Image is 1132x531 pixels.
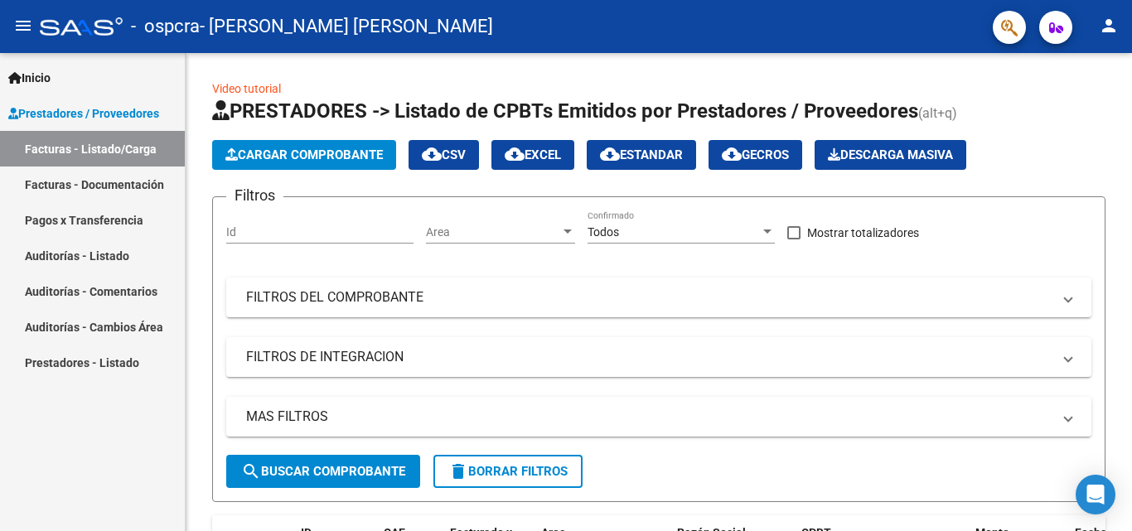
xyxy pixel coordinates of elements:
button: Cargar Comprobante [212,140,396,170]
mat-panel-title: MAS FILTROS [246,408,1052,426]
mat-expansion-panel-header: FILTROS DE INTEGRACION [226,337,1091,377]
span: (alt+q) [918,105,957,121]
span: Borrar Filtros [448,464,568,479]
button: Buscar Comprobante [226,455,420,488]
span: Mostrar totalizadores [807,223,919,243]
button: Descarga Masiva [815,140,966,170]
span: Gecros [722,147,789,162]
mat-icon: search [241,461,261,481]
mat-icon: cloud_download [722,144,742,164]
span: - [PERSON_NAME] [PERSON_NAME] [200,8,493,45]
mat-panel-title: FILTROS DEL COMPROBANTE [246,288,1052,307]
button: EXCEL [491,140,574,170]
mat-icon: cloud_download [600,144,620,164]
mat-icon: menu [13,16,33,36]
span: Prestadores / Proveedores [8,104,159,123]
app-download-masive: Descarga masiva de comprobantes (adjuntos) [815,140,966,170]
mat-panel-title: FILTROS DE INTEGRACION [246,348,1052,366]
span: Todos [588,225,619,239]
span: - ospcra [131,8,200,45]
span: CSV [422,147,466,162]
a: Video tutorial [212,82,281,95]
div: Open Intercom Messenger [1076,475,1115,514]
span: Buscar Comprobante [241,464,405,479]
mat-expansion-panel-header: MAS FILTROS [226,397,1091,437]
h3: Filtros [226,184,283,207]
span: Cargar Comprobante [225,147,383,162]
button: CSV [409,140,479,170]
button: Estandar [587,140,696,170]
mat-icon: person [1099,16,1119,36]
button: Borrar Filtros [433,455,583,488]
span: Estandar [600,147,683,162]
span: EXCEL [505,147,561,162]
mat-icon: cloud_download [422,144,442,164]
mat-icon: cloud_download [505,144,525,164]
span: Descarga Masiva [828,147,953,162]
span: Inicio [8,69,51,87]
button: Gecros [709,140,802,170]
span: PRESTADORES -> Listado de CPBTs Emitidos por Prestadores / Proveedores [212,99,918,123]
mat-expansion-panel-header: FILTROS DEL COMPROBANTE [226,278,1091,317]
mat-icon: delete [448,461,468,481]
span: Area [426,225,560,239]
